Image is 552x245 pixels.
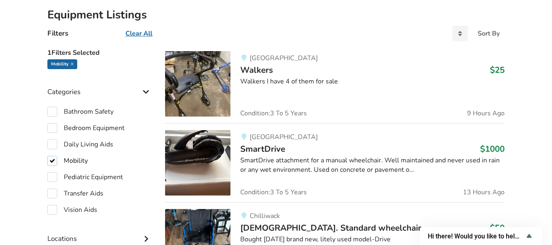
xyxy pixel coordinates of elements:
[240,64,273,76] span: Walkers
[250,133,318,142] span: [GEOGRAPHIC_DATA]
[478,30,500,37] div: Sort By
[240,77,505,86] div: Walkers I have 4 of them for sale
[47,59,77,69] div: Mobility
[47,205,97,215] label: Vision Aids
[240,110,307,117] span: Condition: 3 To 5 Years
[463,189,505,196] span: 13 Hours Ago
[165,123,505,202] a: mobility-smartdrive [GEOGRAPHIC_DATA]SmartDrive$1000SmartDrive attachment for a manual wheelchair...
[47,156,88,166] label: Mobility
[240,189,307,196] span: Condition: 3 To 5 Years
[480,144,505,154] h3: $1000
[240,156,505,175] div: SmartDrive attachment for a manual wheelchair. Well maintained and never used in rain or any wet ...
[47,139,113,149] label: Daily Living Aids
[165,130,230,196] img: mobility-smartdrive
[47,45,152,59] h5: 1 Filters Selected
[47,71,152,100] div: Categories
[165,51,230,117] img: mobility-walkers
[240,235,505,244] div: Bought [DATE] brand new, litely used model-Drive
[47,29,68,38] h4: Filters
[240,143,285,155] span: SmartDrive
[240,222,421,234] span: [DEMOGRAPHIC_DATA]. Standard wheelchair
[47,107,114,117] label: Bathroom Safety
[47,189,103,198] label: Transfer Aids
[47,172,123,182] label: Pediatric Equipment
[428,231,534,241] button: Show survey - Hi there! Would you like to help us improve AssistList?
[47,8,505,22] h2: Equipment Listings
[250,54,318,63] span: [GEOGRAPHIC_DATA]
[125,29,152,38] u: Clear All
[250,211,280,220] span: Chilliwack
[47,123,125,133] label: Bedroom Equipment
[428,232,524,240] span: Hi there! Would you like to help us improve AssistList?
[490,223,505,233] h3: $50
[490,65,505,75] h3: $25
[467,110,505,117] span: 9 Hours Ago
[165,51,505,123] a: mobility-walkers[GEOGRAPHIC_DATA]Walkers$25Walkers I have 4 of them for saleCondition:3 To 5 Year...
